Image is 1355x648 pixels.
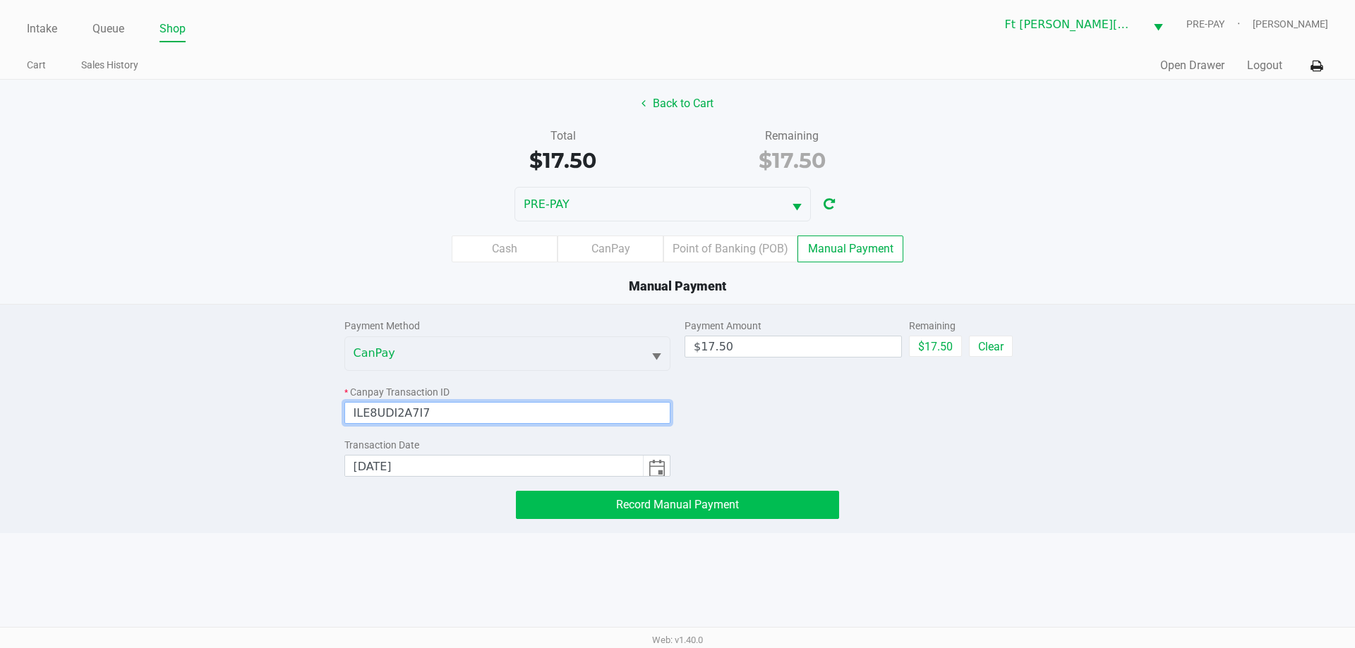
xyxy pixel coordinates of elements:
button: Select [783,188,810,221]
div: Total [459,128,667,145]
button: $17.50 [909,336,962,357]
span: [PERSON_NAME] [1253,17,1328,32]
button: Select [643,337,670,370]
div: Transaction Date [344,438,671,453]
div: Payment Method [344,319,671,334]
label: Manual Payment [797,236,903,262]
label: CanPay [558,236,663,262]
button: Select [1145,8,1172,41]
a: Queue [92,19,124,39]
button: Toggle calendar [643,456,670,476]
a: Cart [27,56,46,74]
div: $17.50 [688,145,896,176]
div: Remaining [688,128,896,145]
span: Ft [PERSON_NAME][GEOGRAPHIC_DATA] [1005,16,1136,33]
a: Intake [27,19,57,39]
label: Cash [452,236,558,262]
div: $17.50 [459,145,667,176]
label: Point of Banking (POB) [663,236,797,262]
span: CanPay [354,345,635,362]
span: Record Manual Payment [616,498,739,511]
span: Web: v1.40.0 [652,635,703,645]
button: Logout [1247,57,1282,74]
span: PRE-PAY [1186,17,1253,32]
input: null [345,456,644,477]
span: PRE-PAY [524,196,775,213]
a: Shop [159,19,186,39]
div: Remaining [909,319,962,334]
a: Sales History [81,56,138,74]
button: Open Drawer [1160,57,1224,74]
button: Back to Cart [632,90,723,117]
div: Payment Amount [685,319,902,334]
button: Clear [969,336,1013,357]
button: Record Manual Payment [516,491,839,519]
div: Canpay Transaction ID [344,385,671,400]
